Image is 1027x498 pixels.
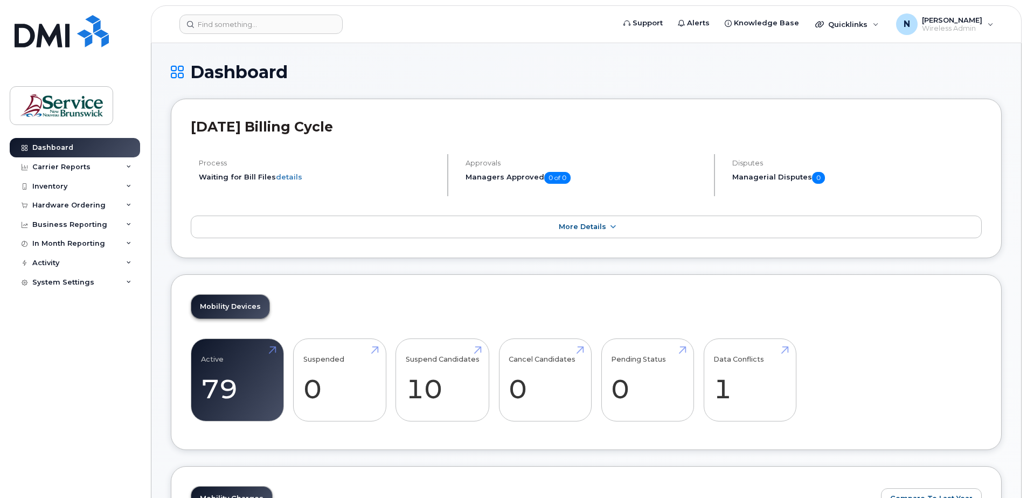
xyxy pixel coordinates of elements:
h5: Managerial Disputes [732,172,982,184]
span: 0 of 0 [544,172,571,184]
a: Pending Status 0 [611,344,684,416]
a: Mobility Devices [191,295,269,319]
a: Data Conflicts 1 [713,344,786,416]
a: Suspended 0 [303,344,376,416]
a: Suspend Candidates 10 [406,344,480,416]
h5: Managers Approved [466,172,705,184]
h4: Approvals [466,159,705,167]
li: Waiting for Bill Files [199,172,438,182]
h2: [DATE] Billing Cycle [191,119,982,135]
a: details [276,172,302,181]
h4: Process [199,159,438,167]
h4: Disputes [732,159,982,167]
a: Active 79 [201,344,274,416]
a: Cancel Candidates 0 [509,344,581,416]
span: 0 [812,172,825,184]
span: More Details [559,223,606,231]
h1: Dashboard [171,63,1002,81]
